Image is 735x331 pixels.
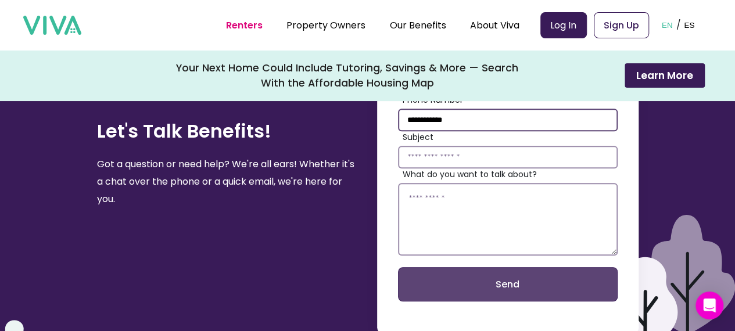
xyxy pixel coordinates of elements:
button: EN [658,7,676,43]
button: ES [680,7,698,43]
div: Your Next Home Could Include Tutoring, Savings & More — Search With the Affordable Housing Map [176,60,519,91]
label: Subject [403,131,618,143]
div: Open Intercom Messenger [695,292,723,319]
h2: Let's Talk Benefits! [97,116,358,146]
label: What do you want to talk about? [403,168,618,181]
div: About Viva [470,10,519,39]
button: Learn More [625,63,705,88]
a: Sign Up [594,12,649,38]
div: Our Benefits [389,10,446,39]
p: / [676,16,680,34]
a: Renters [226,19,263,32]
a: Property Owners [286,19,365,32]
a: Log In [540,12,587,38]
button: Send [398,267,618,301]
p: Got a question or need help? We're all ears! Whether it's a chat over the phone or a quick email,... [97,156,358,208]
img: viva [23,16,81,35]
